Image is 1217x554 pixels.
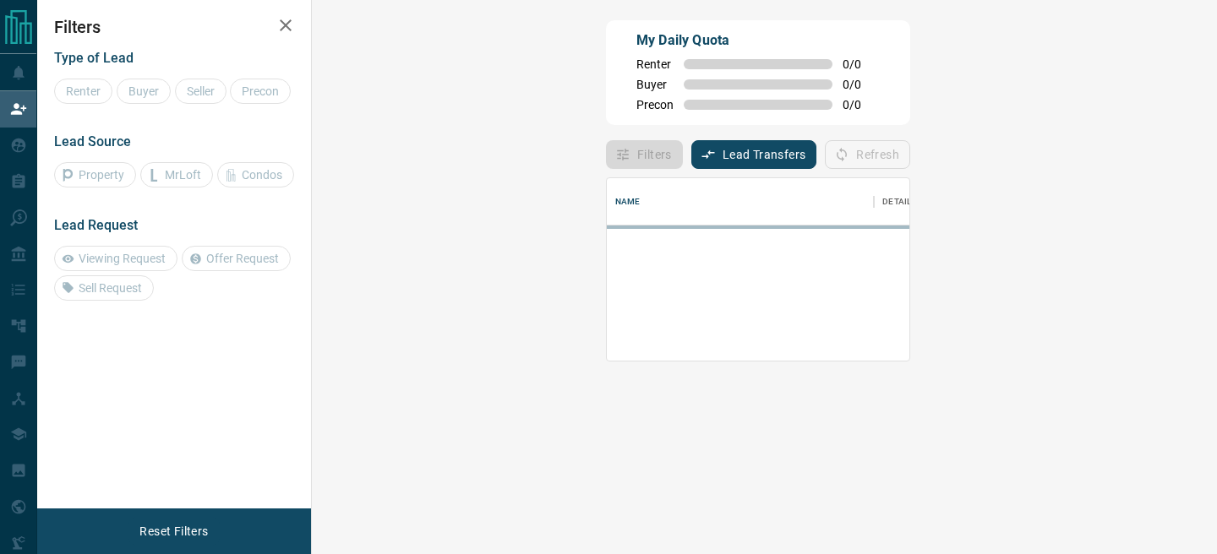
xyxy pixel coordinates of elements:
[843,98,880,111] span: 0 / 0
[691,140,817,169] button: Lead Transfers
[636,30,880,51] p: My Daily Quota
[636,57,674,71] span: Renter
[54,17,294,37] h2: Filters
[882,178,916,225] div: Details
[636,78,674,91] span: Buyer
[54,50,134,66] span: Type of Lead
[54,217,138,233] span: Lead Request
[54,133,131,149] span: Lead Source
[843,78,880,91] span: 0 / 0
[636,98,674,111] span: Precon
[843,57,880,71] span: 0 / 0
[607,178,874,225] div: Name
[128,517,219,546] button: Reset Filters
[615,178,641,225] div: Name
